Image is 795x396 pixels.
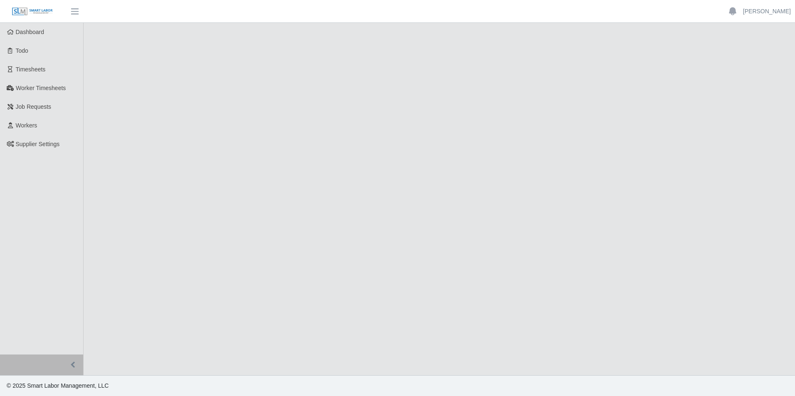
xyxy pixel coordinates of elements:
[16,103,52,110] span: Job Requests
[16,66,46,73] span: Timesheets
[16,141,60,147] span: Supplier Settings
[16,47,28,54] span: Todo
[12,7,53,16] img: SLM Logo
[7,382,109,389] span: © 2025 Smart Labor Management, LLC
[16,122,37,129] span: Workers
[16,85,66,91] span: Worker Timesheets
[743,7,791,16] a: [PERSON_NAME]
[16,29,44,35] span: Dashboard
